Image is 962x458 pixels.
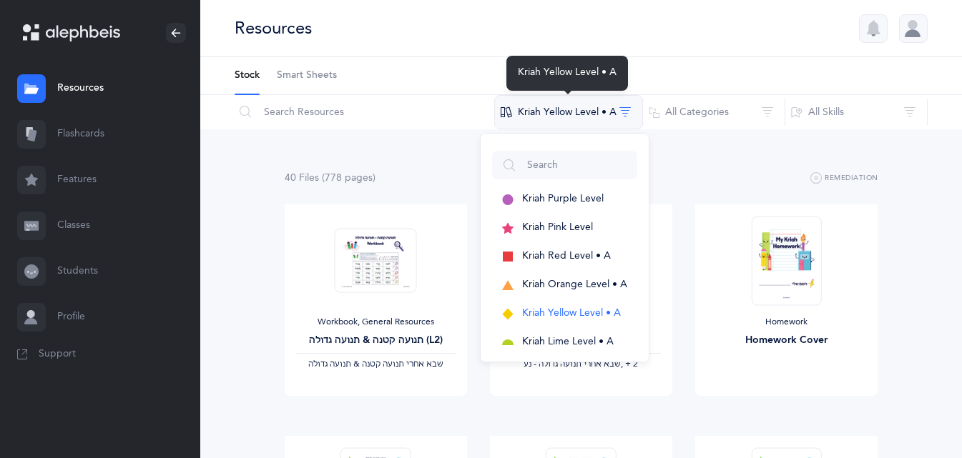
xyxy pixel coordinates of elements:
div: Homework Cover [707,333,866,348]
span: Kriah Yellow Level • A [522,307,621,319]
button: Kriah Green Level • A [492,357,637,385]
span: Kriah Lime Level • A [522,336,614,347]
button: All Categories [642,95,785,129]
button: Remediation [810,170,878,187]
input: Search Resources [234,95,495,129]
button: Kriah Lime Level • A [492,328,637,357]
img: Homework-Cover-EN_thumbnail_1597602968.png [752,216,822,305]
button: Kriah Red Level • A [492,242,637,271]
input: Search [492,151,637,179]
button: Kriah Yellow Level • A [492,299,637,328]
span: Smart Sheets [277,69,337,83]
span: Kriah Orange Level • A [522,279,627,290]
button: Kriah Pink Level [492,214,637,242]
span: 40 File [285,172,319,184]
div: Homework [707,317,866,328]
span: Support [39,347,76,362]
div: Workbook, General Resources [296,317,456,328]
span: Kriah Purple Level [522,193,604,204]
span: s [315,172,319,184]
button: All Skills [785,95,928,129]
div: ‪, + 2‬ [501,359,661,370]
button: Kriah Yellow Level • A [494,95,643,129]
img: Tenuah_Gedolah.Ketana-Workbook-SB_thumbnail_1685245466.png [335,228,417,293]
span: ‫שבא אחרי תנועה גדולה - נע‬ [524,359,621,369]
span: ‫שבא אחרי תנועה קטנה & תנועה גדולה‬ [308,359,443,369]
span: Kriah Pink Level [522,221,593,233]
span: s [368,172,373,184]
button: Kriah Purple Level [492,185,637,214]
div: Resources [235,16,312,40]
span: (778 page ) [322,172,376,184]
div: תנועה קטנה & תנועה גדולה (L2) [296,333,456,348]
button: Kriah Orange Level • A [492,271,637,299]
div: Kriah Yellow Level • A [506,56,628,91]
span: Kriah Red Level • A [522,250,611,262]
